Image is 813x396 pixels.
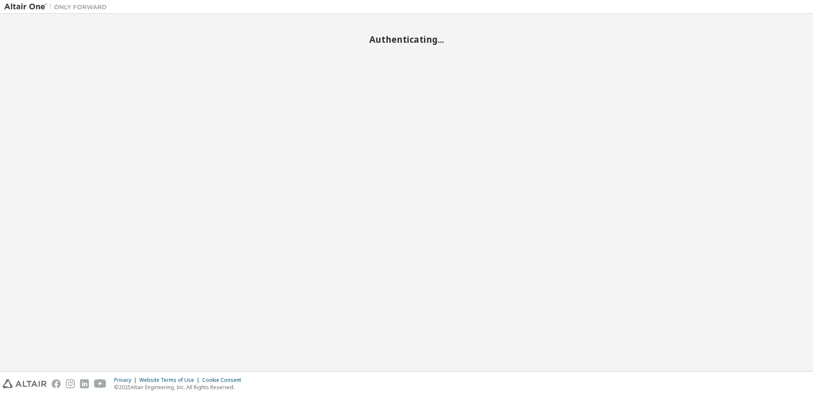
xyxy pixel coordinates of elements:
[114,384,246,391] p: © 2025 Altair Engineering, Inc. All Rights Reserved.
[52,379,61,388] img: facebook.svg
[80,379,89,388] img: linkedin.svg
[139,377,202,384] div: Website Terms of Use
[4,34,809,45] h2: Authenticating...
[202,377,246,384] div: Cookie Consent
[114,377,139,384] div: Privacy
[94,379,106,388] img: youtube.svg
[4,3,111,11] img: Altair One
[3,379,47,388] img: altair_logo.svg
[66,379,75,388] img: instagram.svg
